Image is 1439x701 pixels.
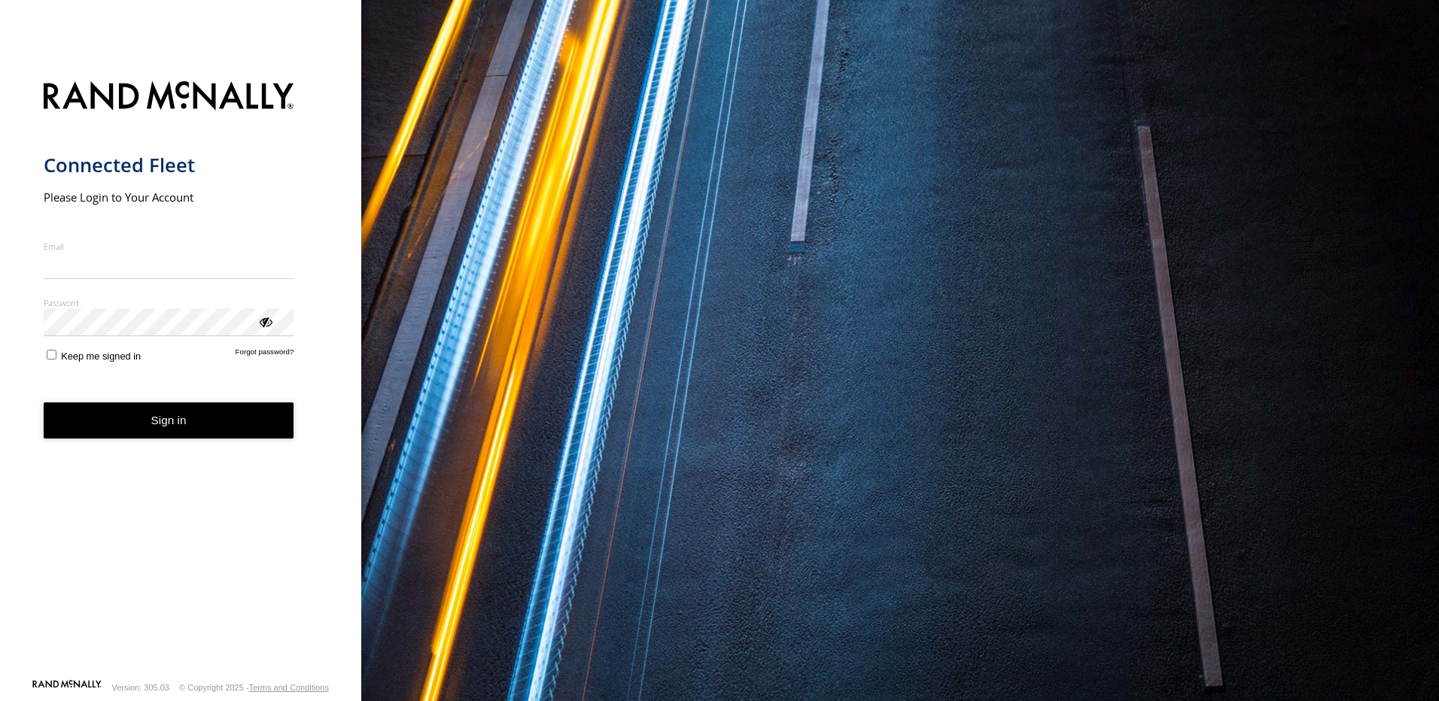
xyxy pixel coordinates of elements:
img: Rand McNally [44,78,294,117]
label: Password [44,297,294,308]
a: Terms and Conditions [249,683,329,692]
div: ViewPassword [257,314,272,329]
button: Sign in [44,402,294,439]
input: Keep me signed in [47,350,56,360]
a: Forgot password? [236,347,294,362]
div: Version: 305.03 [112,683,169,692]
form: main [44,72,318,678]
h2: Please Login to Your Account [44,190,294,205]
span: Keep me signed in [61,350,141,362]
h1: Connected Fleet [44,153,294,178]
div: © Copyright 2025 - [179,683,329,692]
a: Visit our Website [32,680,102,695]
label: Email [44,241,294,252]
